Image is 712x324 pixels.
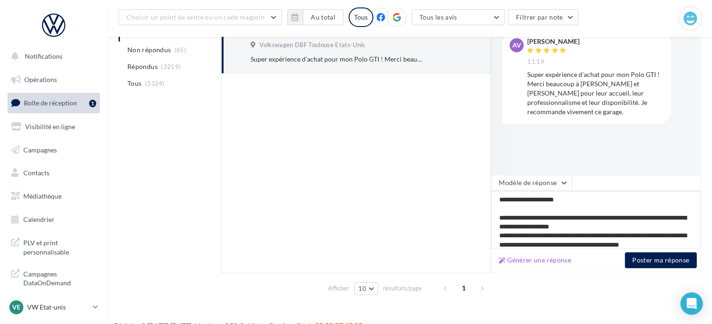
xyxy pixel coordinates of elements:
[6,186,102,206] a: Médiathèque
[23,268,96,288] span: Campagnes DataOnDemand
[175,46,186,54] span: (65)
[12,303,21,312] span: VE
[126,13,265,21] span: Choisir un point de vente ou un code magasin
[412,9,505,25] button: Tous les avis
[527,38,579,45] div: [PERSON_NAME]
[127,79,141,88] span: Tous
[680,292,703,315] div: Open Intercom Messenger
[23,236,96,256] span: PLV et print personnalisable
[419,13,457,21] span: Tous les avis
[89,100,96,107] div: 1
[23,145,57,153] span: Campagnes
[119,9,282,25] button: Choisir un point de vente ou un code magasin
[625,252,697,268] button: Poster ma réponse
[287,9,343,25] button: Au total
[24,99,77,107] span: Boîte de réception
[495,255,575,266] button: Générer une réponse
[6,140,102,160] a: Campagnes
[6,233,102,260] a: PLV et print personnalisable
[6,264,102,291] a: Campagnes DataOnDemand
[527,70,663,117] div: Super expérience d’achat pour mon Polo GTI ! Merci beaucoup à [PERSON_NAME] et [PERSON_NAME] pour...
[383,284,422,293] span: résultats/page
[354,282,378,295] button: 10
[6,210,102,229] a: Calendrier
[127,62,158,71] span: Répondus
[127,45,171,55] span: Non répondus
[23,215,55,223] span: Calendrier
[6,47,98,66] button: Notifications
[491,175,572,191] button: Modèle de réponse
[512,41,521,50] span: AV
[6,70,102,90] a: Opérations
[161,63,181,70] span: (3259)
[303,9,343,25] button: Au total
[25,123,75,131] span: Visibilité en ligne
[27,303,89,312] p: VW Etat-unis
[24,76,57,83] span: Opérations
[259,41,365,49] span: Volkswagen DBF Toulouse Etats-Unis
[349,7,373,27] div: Tous
[358,285,366,292] span: 10
[456,281,471,296] span: 1
[251,55,422,64] div: Super expérience d’achat pour mon Polo GTI ! Merci beaucoup à [PERSON_NAME] et [PERSON_NAME] pour...
[25,52,63,60] span: Notifications
[508,9,579,25] button: Filtrer par note
[23,192,62,200] span: Médiathèque
[527,58,544,66] span: 11:19
[23,169,49,177] span: Contacts
[6,117,102,137] a: Visibilité en ligne
[145,80,165,87] span: (3324)
[6,93,102,113] a: Boîte de réception1
[6,163,102,183] a: Contacts
[328,284,349,293] span: Afficher
[7,298,100,316] a: VE VW Etat-unis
